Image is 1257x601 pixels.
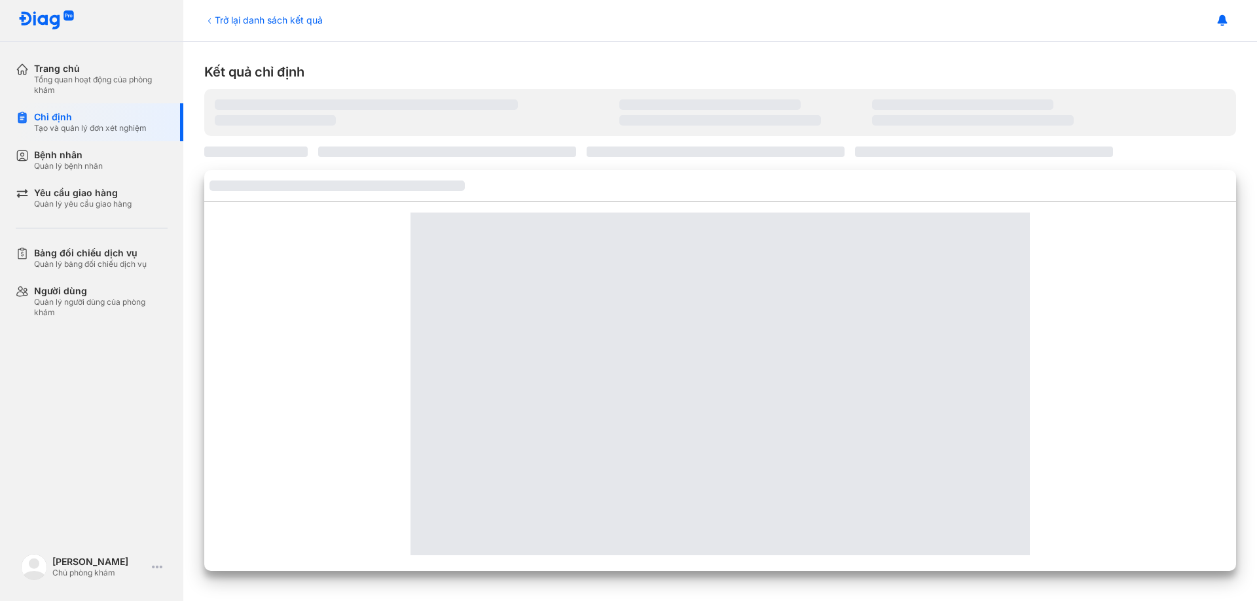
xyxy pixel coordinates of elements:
[34,199,132,209] div: Quản lý yêu cầu giao hàng
[34,149,103,161] div: Bệnh nhân
[34,75,168,95] div: Tổng quan hoạt động của phòng khám
[34,187,132,199] div: Yêu cầu giao hàng
[52,556,147,568] div: [PERSON_NAME]
[34,111,147,123] div: Chỉ định
[204,13,323,27] div: Trở lại danh sách kết quả
[34,63,168,75] div: Trang chủ
[34,285,168,297] div: Người dùng
[204,63,1236,81] div: Kết quả chỉ định
[21,554,47,580] img: logo
[52,568,147,578] div: Chủ phòng khám
[34,123,147,133] div: Tạo và quản lý đơn xét nghiệm
[34,297,168,318] div: Quản lý người dùng của phòng khám
[34,259,147,269] div: Quản lý bảng đối chiếu dịch vụ
[34,161,103,171] div: Quản lý bệnh nhân
[18,10,75,31] img: logo
[34,247,147,259] div: Bảng đối chiếu dịch vụ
